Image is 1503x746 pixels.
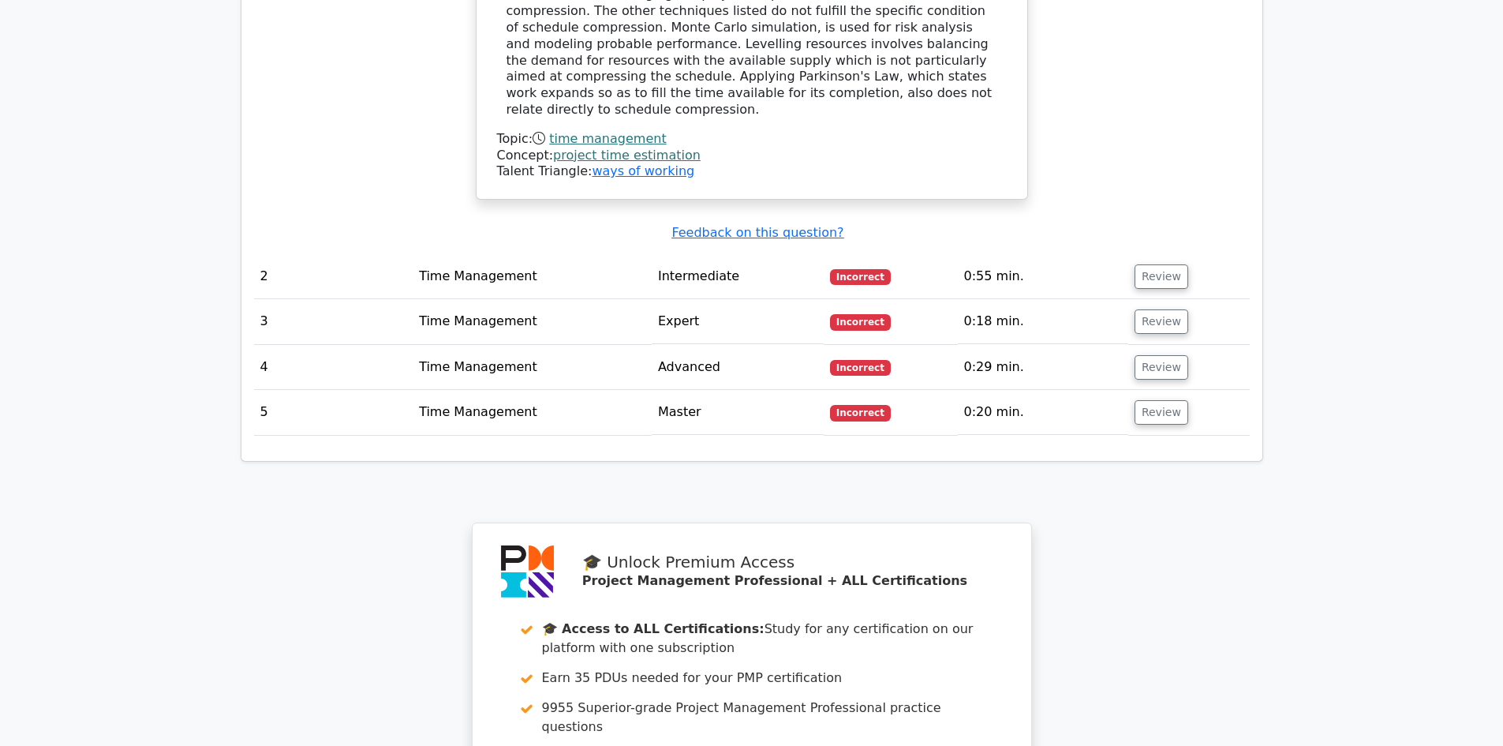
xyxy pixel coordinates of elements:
span: Incorrect [830,314,891,330]
td: Master [652,390,824,435]
td: 4 [254,345,413,390]
div: Concept: [497,148,1007,164]
a: ways of working [592,163,694,178]
button: Review [1135,264,1188,289]
span: Incorrect [830,360,891,376]
a: Feedback on this question? [671,225,843,240]
div: Talent Triangle: [497,131,1007,180]
span: Incorrect [830,269,891,285]
td: 0:18 min. [958,299,1128,344]
button: Review [1135,400,1188,425]
td: 5 [254,390,413,435]
a: project time estimation [553,148,701,163]
div: Topic: [497,131,1007,148]
td: 3 [254,299,413,344]
td: 0:20 min. [958,390,1128,435]
span: Incorrect [830,405,891,421]
td: 0:55 min. [958,254,1128,299]
td: 2 [254,254,413,299]
td: Time Management [413,254,652,299]
button: Review [1135,355,1188,380]
td: Advanced [652,345,824,390]
td: Time Management [413,390,652,435]
td: Expert [652,299,824,344]
td: Intermediate [652,254,824,299]
td: 0:29 min. [958,345,1128,390]
td: Time Management [413,299,652,344]
td: Time Management [413,345,652,390]
button: Review [1135,309,1188,334]
a: time management [549,131,666,146]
